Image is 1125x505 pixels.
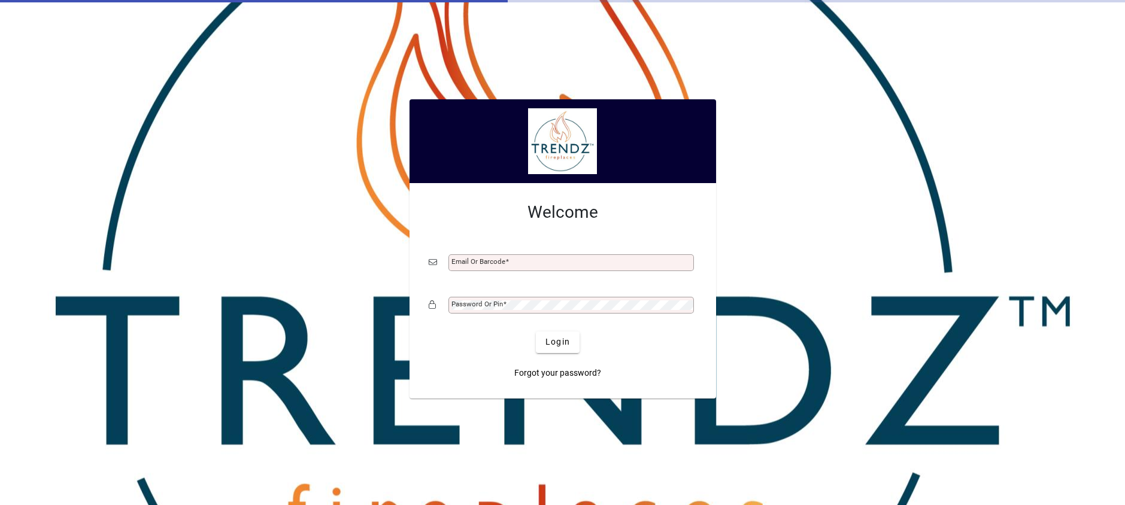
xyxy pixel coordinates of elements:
mat-label: Password or Pin [451,300,503,308]
mat-label: Email or Barcode [451,257,505,266]
a: Forgot your password? [510,363,606,384]
span: Forgot your password? [514,367,601,379]
button: Login [536,331,580,353]
h2: Welcome [429,202,697,223]
span: Login [545,336,570,348]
